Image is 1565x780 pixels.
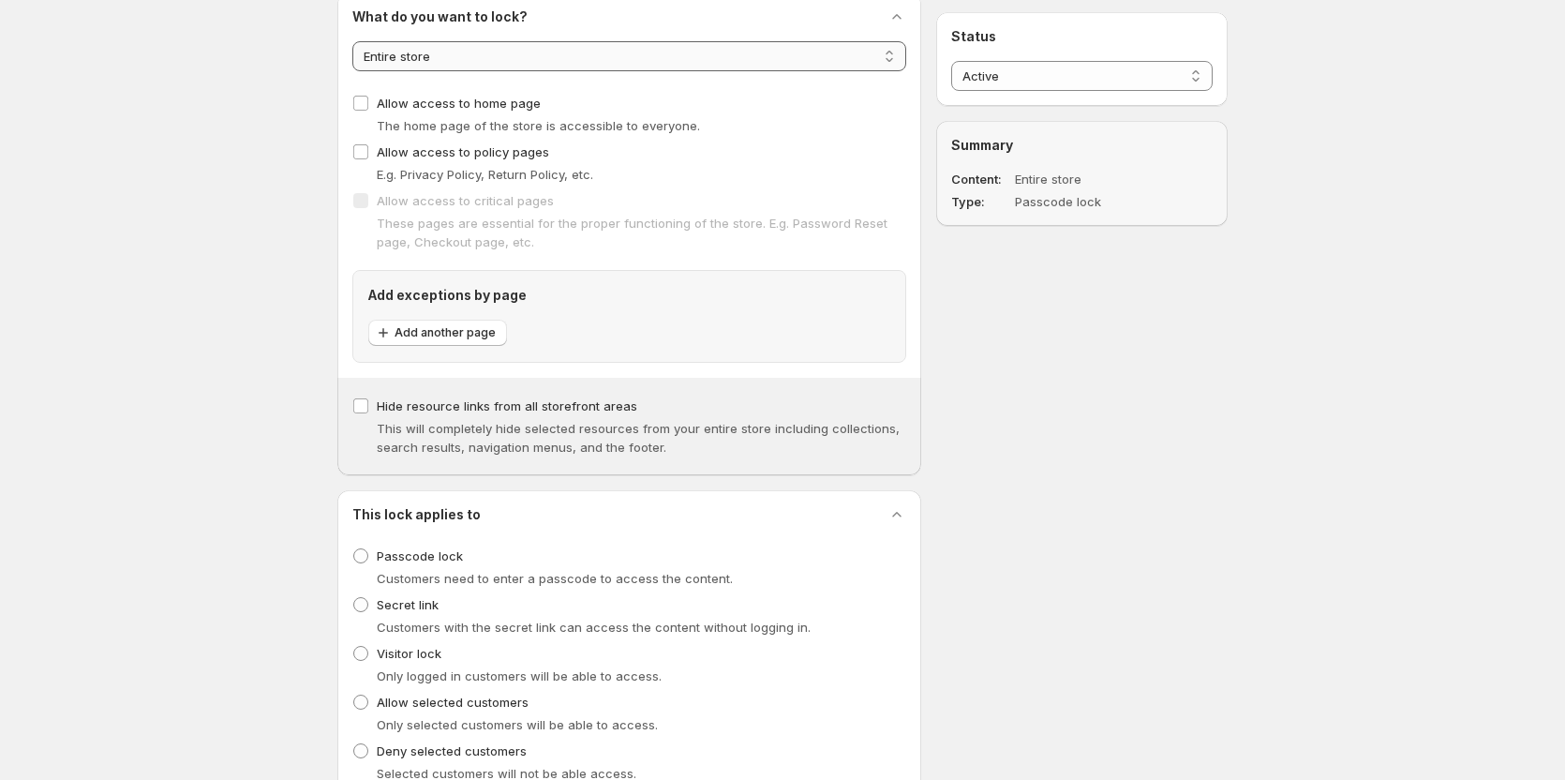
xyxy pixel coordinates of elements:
span: Deny selected customers [377,743,527,758]
span: These pages are essential for the proper functioning of the store. E.g. Password Reset page, Chec... [377,216,887,249]
span: Allow access to home page [377,96,541,111]
span: Add another page [395,325,496,340]
h2: What do you want to lock? [352,7,528,26]
h2: Add exceptions by page [368,286,890,305]
button: Add another page [368,320,507,346]
dd: Passcode lock [1015,192,1159,211]
span: This will completely hide selected resources from your entire store including collections, search... [377,421,900,455]
span: Only logged in customers will be able to access. [377,668,662,683]
span: Customers need to enter a passcode to access the content. [377,571,733,586]
dt: Type : [951,192,1011,211]
span: Allow selected customers [377,695,529,710]
span: Only selected customers will be able to access. [377,717,658,732]
dt: Content : [951,170,1011,188]
span: Secret link [377,597,439,612]
h2: Status [951,27,1213,46]
dd: Entire store [1015,170,1159,188]
span: Customers with the secret link can access the content without logging in. [377,620,811,635]
span: E.g. Privacy Policy, Return Policy, etc. [377,167,593,182]
h2: This lock applies to [352,505,481,524]
span: Visitor lock [377,646,441,661]
span: Hide resource links from all storefront areas [377,398,637,413]
span: The home page of the store is accessible to everyone. [377,118,700,133]
h2: Summary [951,136,1213,155]
span: Allow access to policy pages [377,144,549,159]
span: Allow access to critical pages [377,193,554,208]
span: Passcode lock [377,548,463,563]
